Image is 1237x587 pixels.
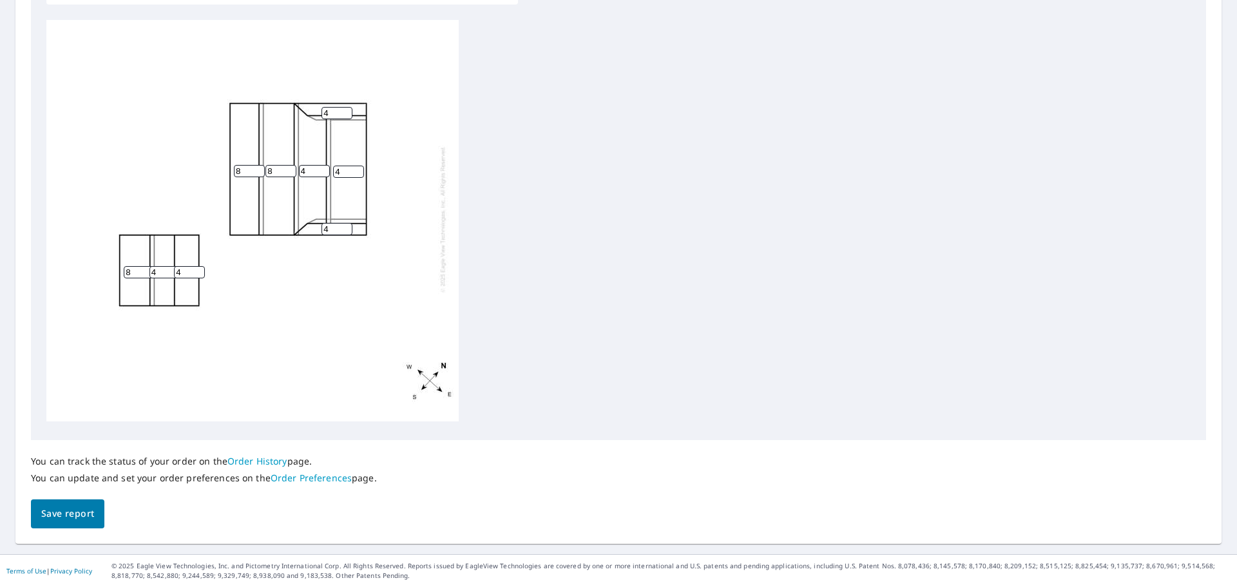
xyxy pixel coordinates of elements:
a: Order History [227,455,287,467]
p: You can track the status of your order on the page. [31,456,377,467]
p: © 2025 Eagle View Technologies, Inc. and Pictometry International Corp. All Rights Reserved. Repo... [111,561,1231,581]
a: Privacy Policy [50,566,92,575]
button: Save report [31,499,104,528]
p: You can update and set your order preferences on the page. [31,472,377,484]
a: Order Preferences [271,472,352,484]
span: Save report [41,506,94,522]
p: | [6,567,92,575]
a: Terms of Use [6,566,46,575]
